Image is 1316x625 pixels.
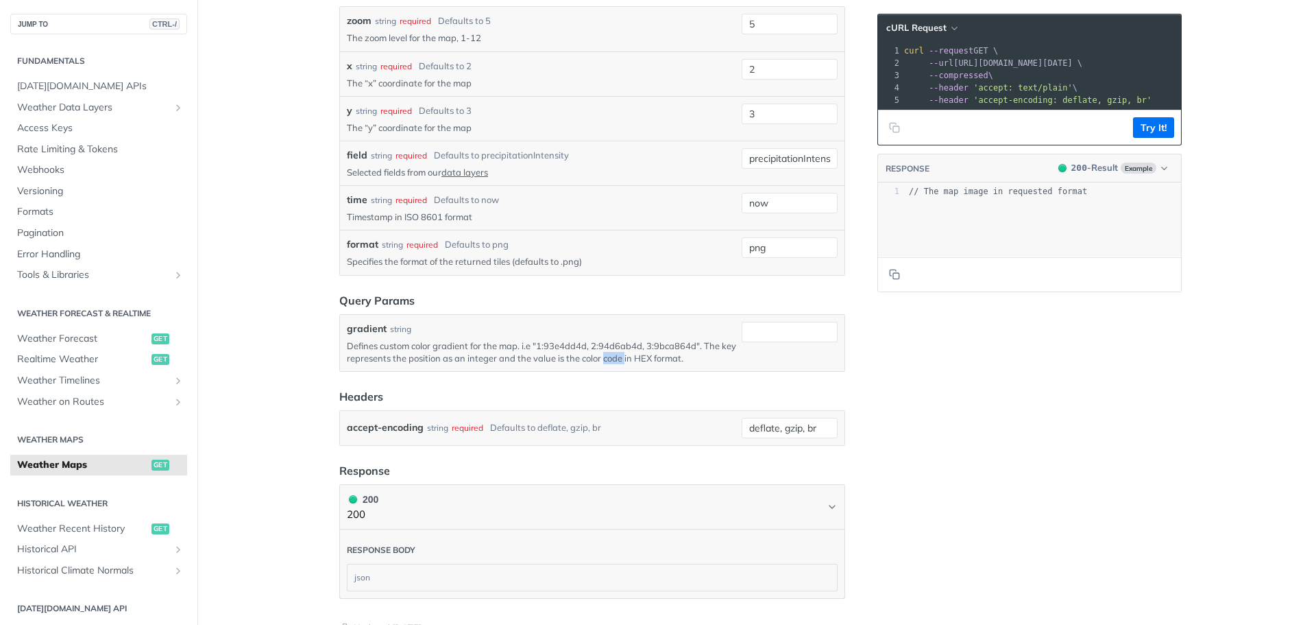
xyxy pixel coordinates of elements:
[17,163,184,177] span: Webhooks
[356,60,377,73] div: string
[347,166,736,178] p: Selected fields from our
[929,95,968,105] span: --header
[10,265,187,285] a: Tools & LibrariesShow subpages for Tools & Libraries
[419,104,472,118] div: Defaults to 3
[400,15,431,27] div: required
[17,522,148,536] span: Weather Recent History
[886,22,947,34] span: cURL Request
[356,105,377,117] div: string
[371,194,392,207] div: string
[881,21,962,35] button: cURL Request
[347,77,736,89] p: The “x” coordinate for the map
[904,46,998,56] span: GET \
[339,530,845,599] div: 200 200200
[10,539,187,560] a: Historical APIShow subpages for Historical API
[17,248,184,261] span: Error Handling
[10,97,187,118] a: Weather Data LayersShow subpages for Weather Data Layers
[17,205,184,219] span: Formats
[441,167,488,178] a: data layers
[827,502,838,512] svg: Chevron
[10,455,187,475] a: Weather Mapsget
[173,565,184,576] button: Show subpages for Historical Climate Normals
[382,239,403,251] div: string
[438,14,491,28] div: Defaults to 5
[347,492,838,523] button: 200 200200
[1058,164,1067,172] span: 200
[10,244,187,265] a: Error Handling
[347,59,352,73] label: x
[347,32,736,44] p: The zoom level for the map, 1-12
[434,149,569,163] div: Defaults to precipitationIntensity
[17,143,184,156] span: Rate Limiting & Tokens
[17,543,169,556] span: Historical API
[151,354,169,365] span: get
[929,46,973,56] span: --request
[347,507,378,523] p: 200
[347,322,387,336] label: gradient
[17,121,184,135] span: Access Keys
[339,462,390,479] div: Response
[10,202,187,222] a: Formats
[10,349,187,370] a: Realtime Weatherget
[17,226,184,240] span: Pagination
[17,374,169,388] span: Weather Timelines
[395,150,427,162] div: required
[929,58,953,68] span: --url
[347,121,736,134] p: The “y” coordinate for the map
[10,519,187,539] a: Weather Recent Historyget
[347,104,352,118] label: y
[885,162,930,176] button: RESPONSE
[10,370,187,391] a: Weather TimelinesShow subpages for Weather Timelines
[17,353,148,366] span: Realtime Weather
[380,105,412,117] div: required
[151,333,169,344] span: get
[347,545,415,556] div: Response body
[973,83,1073,93] span: 'accept: text/plain'
[10,307,187,320] h2: Weather Forecast & realtime
[371,150,392,162] div: string
[878,45,901,57] div: 1
[17,101,169,115] span: Weather Data Layers
[904,58,1082,68] span: [URL][DOMAIN_NAME][DATE] \
[1051,161,1174,175] button: 200200-ResultExample
[909,187,1087,196] span: // The map image in requested format
[347,255,736,268] p: Specifies the format of the returned tiles (defaults to .png)
[10,76,187,97] a: [DATE][DOMAIN_NAME] APIs
[878,82,901,94] div: 4
[149,19,180,30] span: CTRL-/
[339,388,383,405] div: Headers
[10,561,187,581] a: Historical Climate NormalsShow subpages for Historical Climate Normals
[347,492,378,507] div: 200
[878,186,899,198] div: 1
[1071,163,1087,173] span: 200
[1071,161,1118,175] div: - Result
[452,418,483,438] div: required
[17,332,148,346] span: Weather Forecast
[419,60,472,73] div: Defaults to 2
[490,418,601,438] div: Defaults to deflate, gzip, br
[17,80,184,93] span: [DATE][DOMAIN_NAME] APIs
[347,148,367,163] label: field
[10,55,187,67] h2: Fundamentals
[347,340,736,364] p: Defines custom color gradient for the map. i.e "1:93e4dd4d, 2:94d6ab4d, 3:9bca864d". The key repr...
[445,238,509,252] div: Defaults to png
[347,193,367,207] label: time
[878,57,901,69] div: 2
[427,418,448,438] div: string
[10,223,187,244] a: Pagination
[347,418,424,438] label: accept-encoding
[347,211,736,223] p: Timestamp in ISO 8601 format
[10,602,187,615] h2: [DATE][DOMAIN_NAME] API
[10,160,187,180] a: Webhooks
[434,193,499,207] div: Defaults to now
[973,95,1151,105] span: 'accept-encoding: deflate, gzip, br'
[10,434,187,446] h2: Weather Maps
[17,268,169,282] span: Tools & Libraries
[348,565,837,591] div: json
[878,69,901,82] div: 3
[347,237,378,252] label: format
[10,14,187,34] button: JUMP TOCTRL-/
[380,60,412,73] div: required
[10,497,187,510] h2: Historical Weather
[17,564,169,578] span: Historical Climate Normals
